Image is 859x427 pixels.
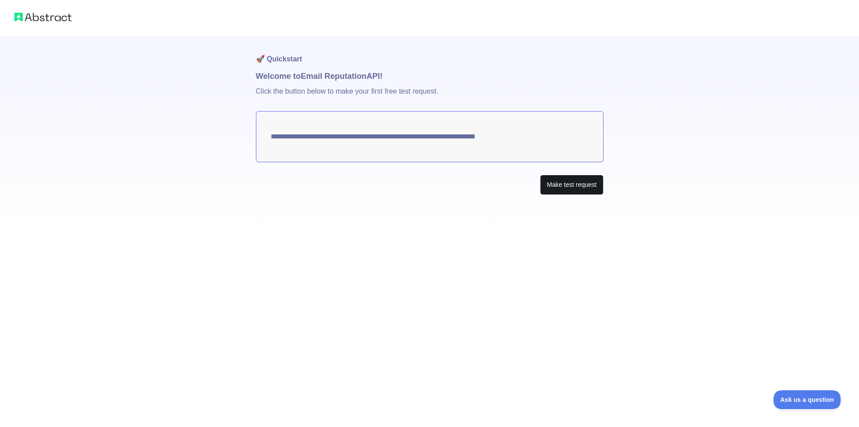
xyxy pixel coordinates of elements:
[256,82,604,111] p: Click the button below to make your first free test request.
[14,11,72,23] img: Abstract logo
[540,175,603,195] button: Make test request
[256,70,604,82] h1: Welcome to Email Reputation API!
[256,36,604,70] h1: 🚀 Quickstart
[774,390,841,409] iframe: Toggle Customer Support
